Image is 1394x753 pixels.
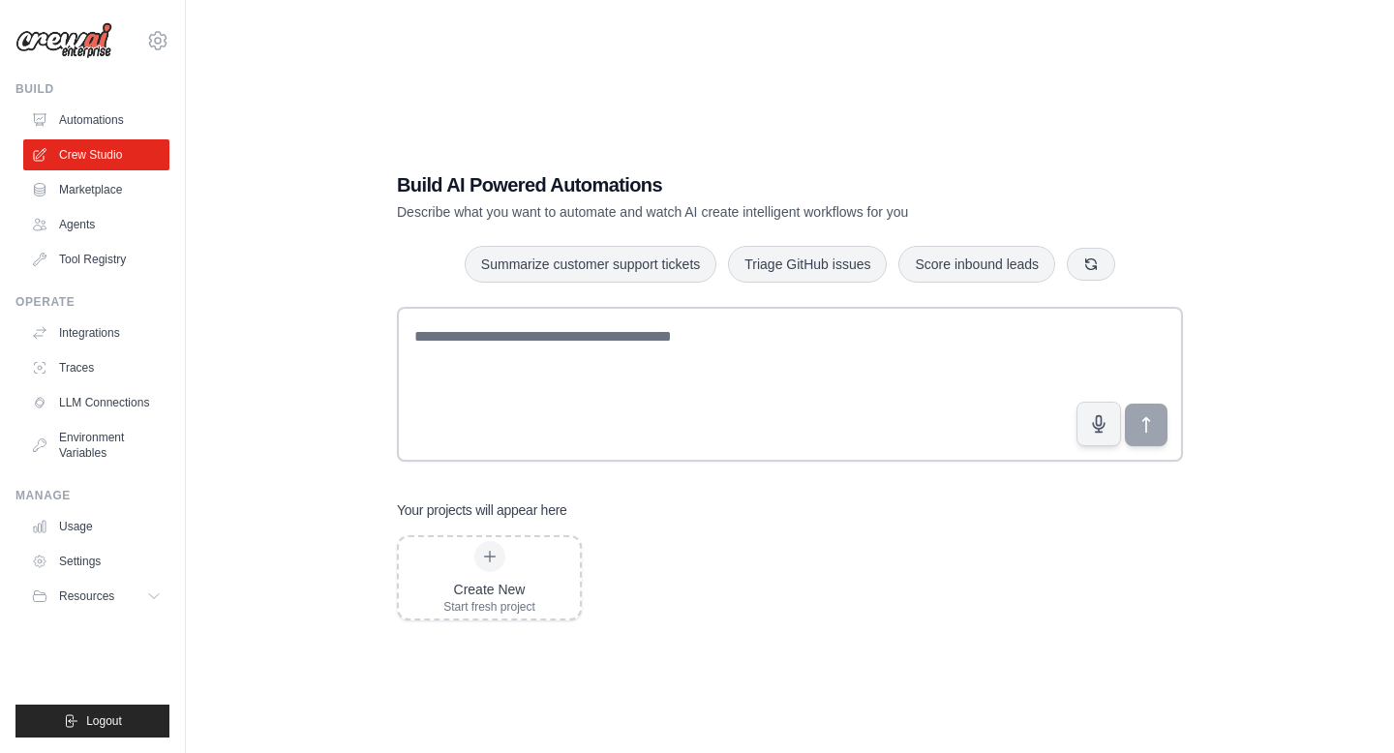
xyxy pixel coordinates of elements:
[15,294,169,310] div: Operate
[23,174,169,205] a: Marketplace
[898,246,1055,283] button: Score inbound leads
[397,171,1047,198] h1: Build AI Powered Automations
[15,81,169,97] div: Build
[23,352,169,383] a: Traces
[23,387,169,418] a: LLM Connections
[23,546,169,577] a: Settings
[23,244,169,275] a: Tool Registry
[23,105,169,136] a: Automations
[397,202,1047,222] p: Describe what you want to automate and watch AI create intelligent workflows for you
[443,599,535,615] div: Start fresh project
[86,713,122,729] span: Logout
[23,317,169,348] a: Integrations
[728,246,887,283] button: Triage GitHub issues
[59,588,114,604] span: Resources
[465,246,716,283] button: Summarize customer support tickets
[15,488,169,503] div: Manage
[397,500,567,520] h3: Your projects will appear here
[15,705,169,738] button: Logout
[1067,248,1115,281] button: Get new suggestions
[23,511,169,542] a: Usage
[23,139,169,170] a: Crew Studio
[23,581,169,612] button: Resources
[443,580,535,599] div: Create New
[23,422,169,468] a: Environment Variables
[15,22,112,59] img: Logo
[23,209,169,240] a: Agents
[1076,402,1121,446] button: Click to speak your automation idea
